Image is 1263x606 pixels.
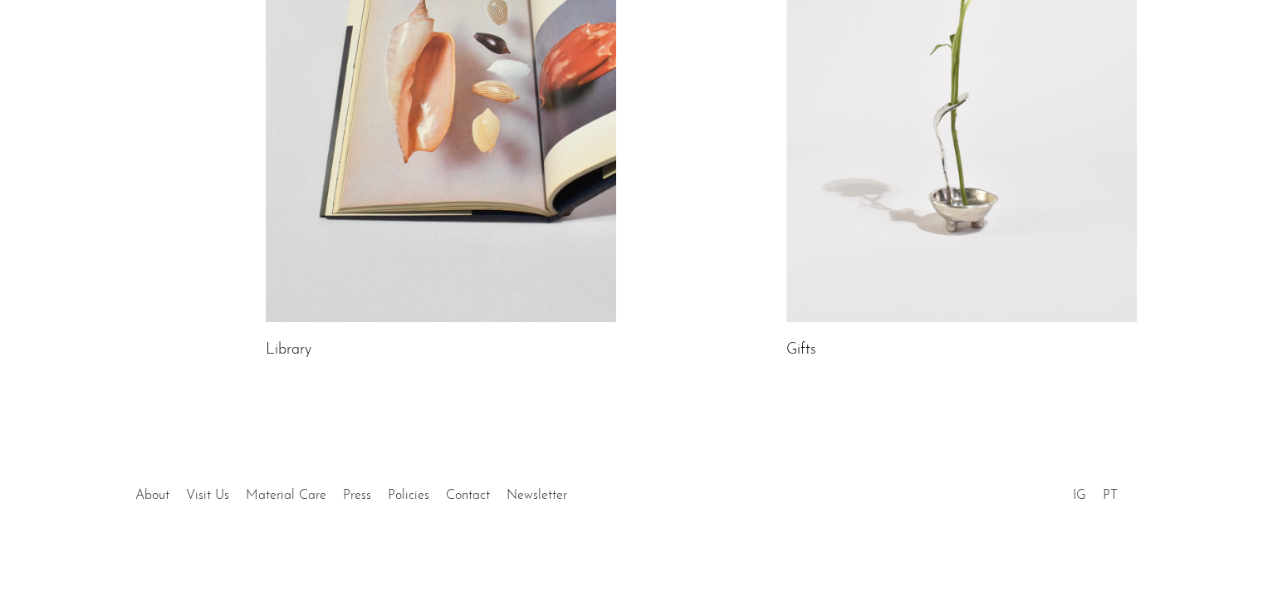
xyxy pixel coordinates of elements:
ul: Social Medias [1065,476,1126,507]
a: Press [343,489,371,502]
a: Visit Us [186,489,229,502]
a: Gifts [786,343,816,358]
a: About [135,489,169,502]
a: Contact [446,489,490,502]
a: IG [1073,489,1086,502]
a: Material Care [246,489,326,502]
a: Library [266,343,311,358]
a: Policies [388,489,429,502]
ul: Quick links [127,476,575,507]
a: PT [1103,489,1118,502]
